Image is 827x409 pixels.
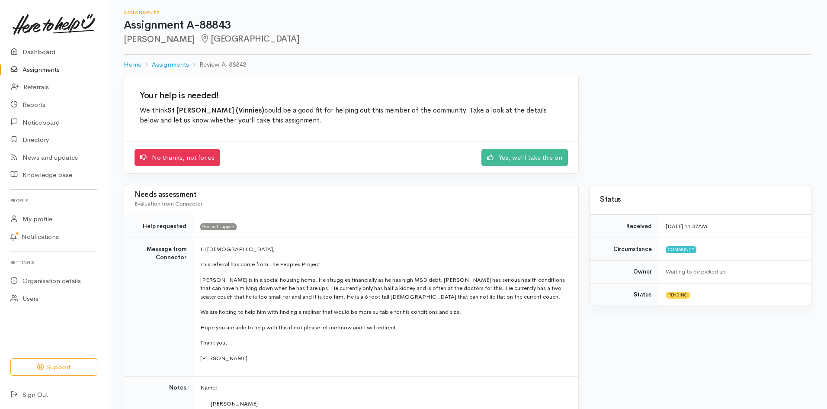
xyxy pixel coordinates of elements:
[666,267,801,276] div: Waiting to be picked up
[124,19,811,32] h1: Assignment A-88843
[600,196,801,204] h3: Status
[167,106,264,115] b: St [PERSON_NAME] (Vinnies)
[124,10,811,15] h6: Assignments
[200,354,568,363] p: [PERSON_NAME]
[200,33,300,44] span: [GEOGRAPHIC_DATA]
[124,55,811,75] nav: breadcrumb
[10,195,97,206] h6: Profile
[200,245,568,254] p: Hi [DEMOGRAPHIC_DATA],
[200,338,568,347] p: Thank you,
[481,149,568,167] a: Yes, we'll take this on
[200,383,568,392] p: Name:
[200,260,568,269] p: This referral has come from The Peoples Project
[666,246,696,253] span: Community
[200,308,568,316] p: We are hoping to help him with finding a recliner that would be more suitable for his conditions ...
[666,222,707,230] time: [DATE] 11:37AM
[200,223,237,230] span: General support
[124,60,141,70] a: Home
[124,215,193,238] td: Help requested
[200,399,417,409] td: [PERSON_NAME]
[200,323,568,332] p: Hope you are able to help with this if not please let me know and I will redirect.
[10,257,97,268] h6: Settings
[590,215,659,238] td: Received
[140,106,563,126] p: We think could be a good fit for helping out this member of the community. Take a look at the det...
[135,200,202,207] span: Evaluation from Connector
[124,238,193,377] td: Message from Connector
[10,358,97,376] button: Support
[200,276,568,301] p: [PERSON_NAME] is in a social housing home. He struggles financially as he has high MSD debt. [PER...
[189,60,246,70] li: Review A-88843
[135,191,568,199] h3: Needs assessment
[140,91,563,100] h2: Your help is needed!
[590,238,659,261] td: Circumstance
[135,149,220,167] a: No thanks, not for us
[666,292,690,299] span: Pending
[590,261,659,283] td: Owner
[590,283,659,306] td: Status
[124,34,811,44] h2: [PERSON_NAME]
[152,60,189,70] a: Assignments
